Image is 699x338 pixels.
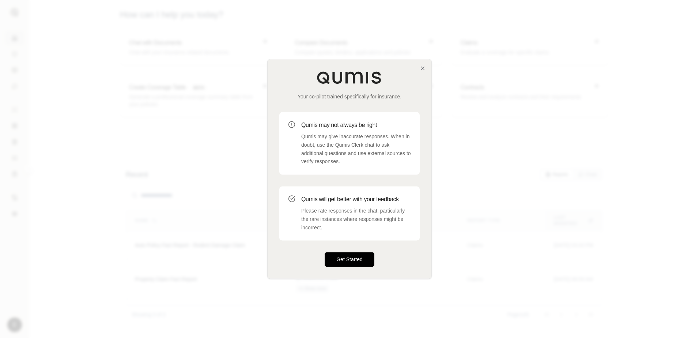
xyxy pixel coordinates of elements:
p: Your co-pilot trained specifically for insurance. [279,93,420,100]
h3: Qumis will get better with your feedback [301,195,411,204]
img: Qumis Logo [317,71,382,84]
button: Get Started [325,252,374,267]
h3: Qumis may not always be right [301,121,411,129]
p: Qumis may give inaccurate responses. When in doubt, use the Qumis Clerk chat to ask additional qu... [301,132,411,166]
p: Please rate responses in the chat, particularly the rare instances where responses might be incor... [301,207,411,232]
